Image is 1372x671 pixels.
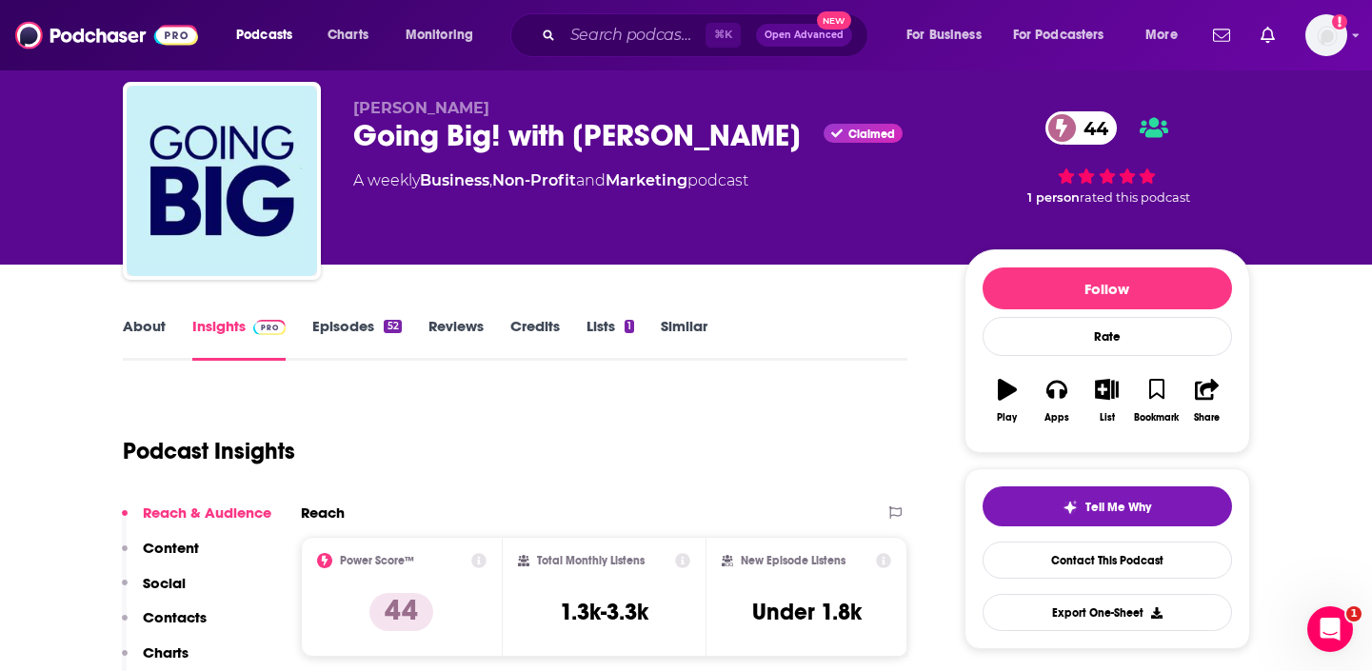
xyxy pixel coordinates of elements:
a: Business [420,171,489,189]
a: Show notifications dropdown [1205,19,1238,51]
span: Open Advanced [765,30,844,40]
a: Non-Profit [492,171,576,189]
img: Going Big! with Kevin Gentry [127,86,317,276]
button: Export One-Sheet [983,594,1232,631]
img: Podchaser - Follow, Share and Rate Podcasts [15,17,198,53]
a: Reviews [428,317,484,361]
button: open menu [392,20,498,50]
span: For Business [906,22,982,49]
a: Show notifications dropdown [1253,19,1283,51]
div: 52 [384,320,401,333]
span: , [489,171,492,189]
button: Bookmark [1132,366,1182,435]
h2: Total Monthly Listens [537,554,645,567]
img: tell me why sparkle [1063,500,1078,515]
a: Episodes52 [312,317,401,361]
h1: Podcast Insights [123,437,295,465]
div: Search podcasts, credits, & more... [528,13,886,57]
p: 44 [369,593,433,631]
div: List [1100,412,1115,424]
a: Lists1 [587,317,634,361]
a: Charts [315,20,380,50]
span: Logged in as systemsteam [1305,14,1347,56]
button: Play [983,366,1032,435]
div: 44 1 personrated this podcast [964,99,1250,217]
span: rated this podcast [1080,190,1190,205]
div: Bookmark [1134,412,1179,424]
a: About [123,317,166,361]
span: 1 person [1027,190,1080,205]
div: Play [997,412,1017,424]
a: Credits [510,317,560,361]
button: Apps [1032,366,1082,435]
span: ⌘ K [706,23,741,48]
h2: Power Score™ [340,554,414,567]
button: tell me why sparkleTell Me Why [983,486,1232,526]
p: Charts [143,643,189,661]
span: Charts [328,22,368,49]
button: Follow [983,267,1232,309]
span: More [1145,22,1178,49]
h3: Under 1.8k [752,598,862,626]
a: InsightsPodchaser Pro [192,317,287,361]
a: 44 [1045,111,1118,145]
span: Tell Me Why [1085,500,1151,515]
a: Similar [661,317,707,361]
p: Content [143,539,199,557]
span: and [576,171,606,189]
img: Podchaser Pro [253,320,287,335]
button: List [1082,366,1131,435]
img: User Profile [1305,14,1347,56]
div: A weekly podcast [353,169,748,192]
button: Open AdvancedNew [756,24,852,47]
div: Share [1194,412,1220,424]
span: Podcasts [236,22,292,49]
span: 1 [1346,606,1362,622]
p: Contacts [143,608,207,626]
h3: 1.3k-3.3k [560,598,648,626]
input: Search podcasts, credits, & more... [563,20,706,50]
p: Reach & Audience [143,503,271,522]
span: Claimed [848,129,895,139]
button: Content [122,539,199,574]
div: Rate [983,317,1232,356]
button: open menu [893,20,1005,50]
button: Contacts [122,608,207,643]
span: [PERSON_NAME] [353,99,489,117]
h2: Reach [301,503,345,522]
button: Share [1182,366,1231,435]
span: For Podcasters [1013,22,1104,49]
button: Reach & Audience [122,503,271,539]
span: Monitoring [406,22,473,49]
svg: Add a profile image [1332,14,1347,30]
iframe: Intercom live chat [1307,606,1353,652]
button: open menu [223,20,317,50]
div: 1 [625,320,634,333]
span: 44 [1064,111,1118,145]
h2: New Episode Listens [741,554,845,567]
button: open menu [1001,20,1132,50]
p: Social [143,574,186,592]
span: New [817,11,851,30]
div: Apps [1044,412,1069,424]
button: open menu [1132,20,1202,50]
a: Contact This Podcast [983,542,1232,579]
a: Marketing [606,171,687,189]
button: Show profile menu [1305,14,1347,56]
button: Social [122,574,186,609]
